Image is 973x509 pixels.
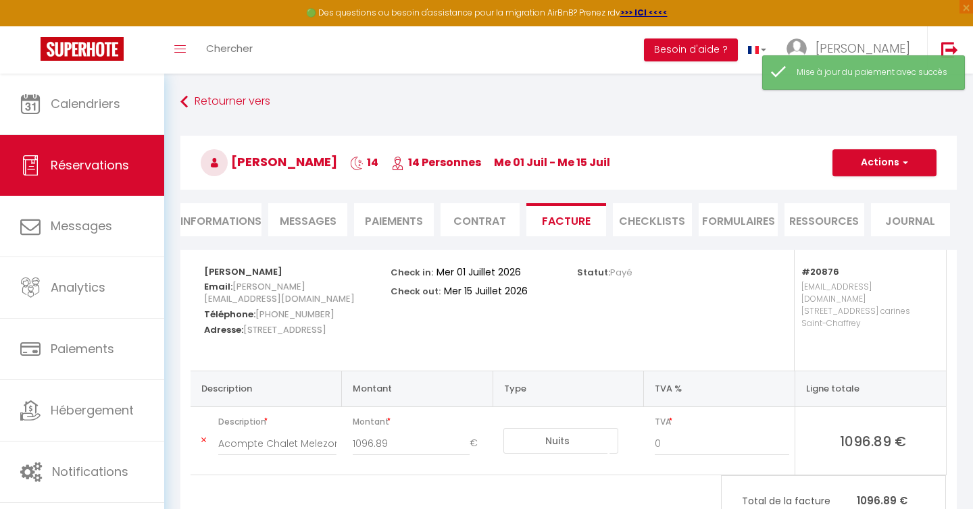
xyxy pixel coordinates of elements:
p: Statut: [577,263,632,279]
th: Montant [342,371,493,406]
a: ... [PERSON_NAME] [776,26,927,74]
span: Réservations [51,157,129,173]
a: Retourner vers [180,90,957,114]
span: 14 Personnes [391,155,481,170]
li: Ressources [784,203,864,236]
strong: [PERSON_NAME] [204,265,282,278]
span: Hébergement [51,402,134,419]
span: Notifications [52,463,128,480]
li: Facture [526,203,605,236]
span: 14 [350,155,378,170]
button: Actions [832,149,937,176]
li: Journal [871,203,950,236]
span: Description [218,412,336,431]
span: me 01 Juil - me 15 Juil [494,155,610,170]
span: [PERSON_NAME] [201,153,337,170]
span: [PERSON_NAME] [816,40,910,57]
th: TVA % [644,371,795,406]
img: Super Booking [41,37,124,61]
li: CHECKLISTS [613,203,692,236]
li: Informations [180,203,261,236]
div: Mise à jour du paiement avec succès [797,66,951,79]
span: [PHONE_NUMBER] [255,304,334,324]
span: Calendriers [51,95,120,112]
li: Contrat [441,203,520,236]
p: Check in: [391,263,433,279]
p: [EMAIL_ADDRESS][DOMAIN_NAME] [STREET_ADDRESS] carines Saint-Chaffrey [801,277,932,357]
span: Payé [610,266,632,279]
span: Montant [353,412,488,431]
img: logout [941,41,958,58]
span: Chercher [206,41,253,55]
th: Description [191,371,342,406]
span: Total de la facture [742,493,857,508]
a: Chercher [196,26,263,74]
span: [PERSON_NAME][EMAIL_ADDRESS][DOMAIN_NAME] [204,277,355,309]
span: Messages [51,217,112,234]
li: Paiements [354,203,433,236]
strong: Adresse: [204,323,243,336]
span: 1096.89 € [806,431,941,450]
th: Type [493,371,644,406]
strong: #20876 [801,265,839,278]
img: ... [787,38,807,59]
strong: Email: [204,280,232,293]
button: Besoin d'aide ? [644,38,738,61]
strong: Téléphone: [204,308,255,321]
span: Analytics [51,279,105,296]
span: Messages [280,213,336,229]
span: € [470,431,487,456]
th: Ligne totale [795,371,946,406]
span: [STREET_ADDRESS] [243,320,326,340]
a: >>> ICI <<<< [620,7,668,18]
span: TVA [655,412,789,431]
li: FORMULAIRES [699,203,778,236]
p: Check out: [391,282,441,298]
span: Paiements [51,340,114,357]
